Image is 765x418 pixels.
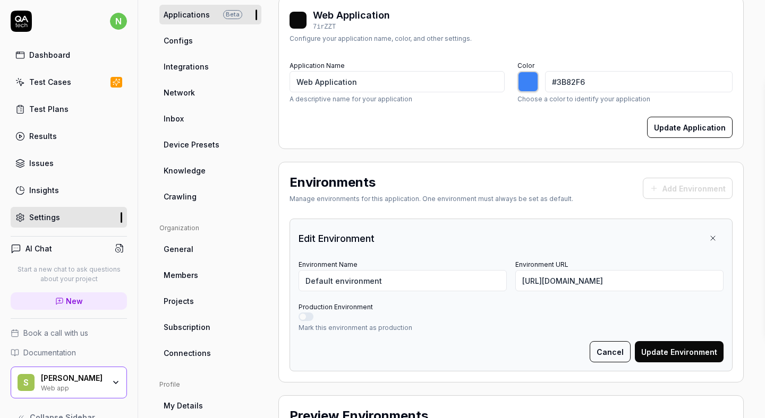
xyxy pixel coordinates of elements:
a: Insights [11,180,127,201]
button: Update Environment [635,341,724,362]
div: Configure your application name, color, and other settings. [290,34,472,43]
div: Organization [159,223,261,233]
h2: Environments [290,173,376,192]
a: Test Plans [11,99,127,119]
a: Projects [159,291,261,311]
input: Production, Staging, etc. [299,270,507,291]
span: My Details [164,400,203,411]
div: Profile [159,380,261,389]
button: Cancel [590,341,631,362]
label: Environment Name [299,260,358,268]
input: #3B82F6 [545,71,733,92]
button: S[PERSON_NAME]Web app [11,367,127,398]
span: Applications [164,9,210,20]
a: Configs [159,31,261,50]
span: Book a call with us [23,327,88,338]
button: n [110,11,127,32]
div: 7irZZT [313,22,390,32]
a: Test Cases [11,72,127,92]
span: Configs [164,35,193,46]
span: Crawling [164,191,197,202]
div: Manage environments for this application. One environment must always be set as default. [290,194,573,204]
a: Members [159,265,261,285]
a: ApplicationsBeta [159,5,261,24]
span: Subscription [164,321,210,333]
span: Connections [164,347,211,359]
span: Members [164,269,198,281]
span: n [110,13,127,30]
button: Update Application [647,117,733,138]
input: https://example.com [515,270,724,291]
span: S [18,374,35,391]
a: Connections [159,343,261,363]
div: Settings [29,212,60,223]
div: Results [29,130,57,142]
span: General [164,243,193,255]
span: Device Presets [164,139,219,150]
span: Network [164,87,195,98]
span: Projects [164,295,194,307]
a: Settings [11,207,127,228]
div: Insights [29,185,59,196]
button: Add Environment [643,178,733,199]
a: Dashboard [11,45,127,65]
a: Crawling [159,187,261,206]
h4: AI Chat [25,243,52,254]
a: Knowledge [159,161,261,180]
div: Dashboard [29,49,70,60]
a: Documentation [11,347,127,358]
div: Test Plans [29,103,69,115]
p: Choose a color to identify your application [517,94,733,104]
div: Web app [41,383,105,391]
span: Integrations [164,61,209,72]
span: Knowledge [164,165,206,176]
a: Inbox [159,109,261,128]
a: My Details [159,396,261,415]
label: Application Name [290,62,345,69]
a: General [159,239,261,259]
a: Integrations [159,57,261,76]
div: Issues [29,158,54,169]
a: Issues [11,153,127,173]
p: Mark this environment as production [299,323,724,333]
label: Environment URL [515,260,568,268]
span: Inbox [164,113,184,124]
div: Sam [41,373,105,383]
span: Documentation [23,347,76,358]
a: New [11,292,127,310]
input: My Application [290,71,505,92]
div: Test Cases [29,76,71,88]
span: New [66,295,83,307]
a: Book a call with us [11,327,127,338]
label: Color [517,62,534,69]
a: Device Presets [159,135,261,154]
a: Subscription [159,317,261,337]
p: A descriptive name for your application [290,94,505,104]
a: Network [159,83,261,102]
label: Production Environment [299,303,373,311]
h3: Edit Environment [299,231,375,246]
a: Results [11,126,127,146]
div: Web Application [313,8,390,22]
span: Beta [223,10,242,19]
p: Start a new chat to ask questions about your project [11,265,127,284]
